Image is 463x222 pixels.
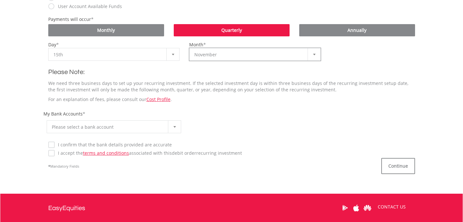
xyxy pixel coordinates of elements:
span: November [194,48,306,61]
label: User Account Available Funds [55,3,122,10]
p: For an explanation of fees, please consult our . [48,96,415,103]
label: Month [189,42,203,48]
span: Please select a bank account [52,121,167,134]
a: Google Play [339,198,351,218]
a: CONTACT US [373,198,410,216]
label: Payments will occur [48,16,91,22]
span: 15th [53,48,165,61]
label: I confirm that the bank details provided are accurate [55,142,172,148]
span: Annually [347,27,366,33]
a: Cost Profile [146,96,171,102]
a: Apple [351,198,362,218]
span: Debit Order [172,150,196,156]
a: Huawei [362,198,373,218]
a: terms and conditions [83,150,129,156]
span: Monthly [97,27,115,33]
h2: Please Note: [48,67,415,77]
span: Quarterly [221,27,242,33]
label: I accept the associated with this recurring investment [55,150,242,156]
label: My Bank Accounts [43,111,83,117]
span: Mandatory Fields [48,164,79,169]
label: Day [48,42,56,48]
button: Continue [381,158,415,174]
p: We need three business days to set up your recurring investment. If the selected investment day i... [48,80,415,93]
